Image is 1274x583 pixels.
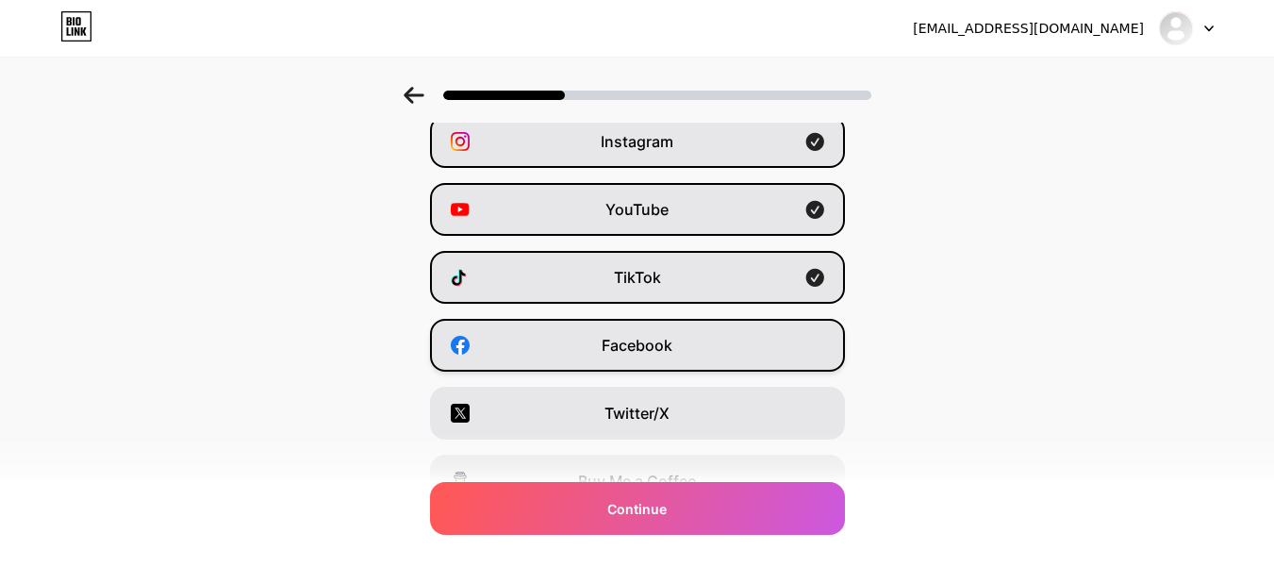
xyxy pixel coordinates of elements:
span: Twitter/X [604,402,670,425]
span: Instagram [601,130,673,153]
span: Continue [607,499,667,519]
span: Buy Me a Coffee [578,470,696,492]
div: [EMAIL_ADDRESS][DOMAIN_NAME] [913,19,1144,39]
span: YouTube [605,198,669,221]
span: Snapchat [603,538,671,560]
img: Luis Bravo-Santisteban [1158,10,1194,46]
span: TikTok [614,266,661,289]
span: Facebook [602,334,672,357]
